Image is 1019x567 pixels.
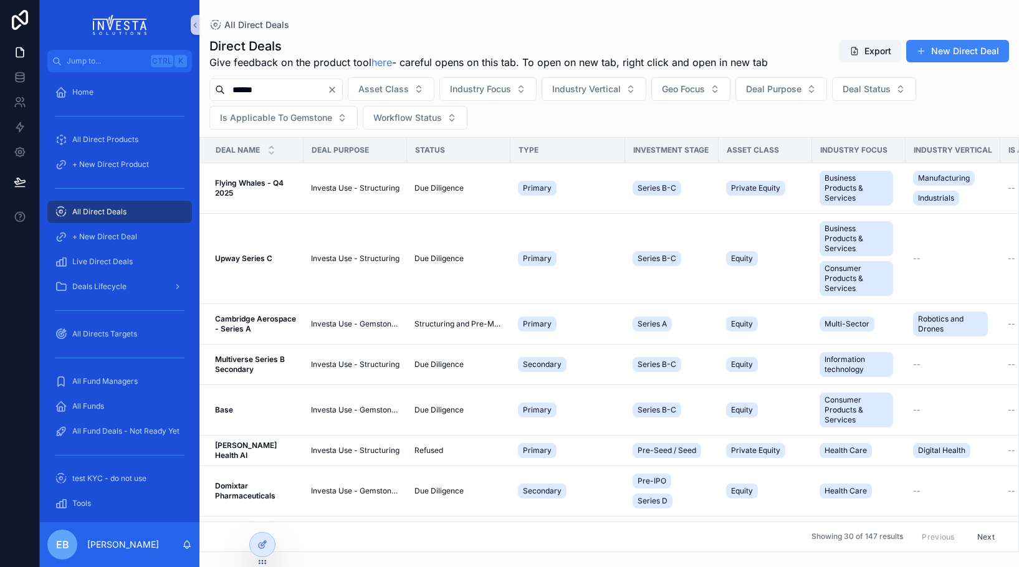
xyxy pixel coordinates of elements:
[913,486,921,496] span: --
[72,498,91,508] span: Tools
[918,193,954,203] span: Industrials
[913,360,993,369] a: --
[414,405,464,415] span: Due Diligence
[1008,445,1015,455] span: --
[552,83,621,95] span: Industry Vertical
[215,441,279,460] strong: [PERSON_NAME] Health AI
[414,405,503,415] a: Due Diligence
[726,249,805,269] a: Equity
[825,486,867,496] span: Health Care
[215,178,285,198] strong: Flying Whales - Q4 2025
[215,405,233,414] strong: Base
[518,481,618,501] a: Secondary
[414,360,503,369] a: Due Diligence
[311,360,399,369] a: Investa Use - Structuring
[731,405,753,415] span: Equity
[215,178,296,198] a: Flying Whales - Q4 2025
[215,481,275,500] strong: Domixtar Pharmaceuticals
[414,360,464,369] span: Due Diligence
[523,254,552,264] span: Primary
[215,405,296,415] a: Base
[825,264,888,293] span: Consumer Products & Services
[638,319,667,329] span: Series A
[47,395,192,417] a: All Funds
[820,481,898,501] a: Health Care
[523,360,562,369] span: Secondary
[311,319,399,329] a: Investa Use - Gemstone Only
[820,350,898,379] a: Information technology
[311,183,399,193] a: Investa Use - Structuring
[1008,254,1015,264] span: --
[638,183,676,193] span: Series B-C
[72,135,138,145] span: All Direct Products
[731,319,753,329] span: Equity
[820,441,898,460] a: Health Care
[825,445,867,455] span: Health Care
[72,474,146,484] span: test KYC - do not use
[542,77,646,101] button: Select Button
[47,370,192,393] a: All Fund Managers
[731,183,780,193] span: Private Equity
[47,250,192,273] a: Live Direct Deals
[414,254,503,264] a: Due Diligence
[523,486,562,496] span: Secondary
[72,257,133,267] span: Live Direct Deals
[450,83,511,95] span: Industry Focus
[311,445,399,455] a: Investa Use - Structuring
[633,314,711,334] a: Series A
[47,201,192,223] a: All Direct Deals
[363,106,467,130] button: Select Button
[811,532,903,542] span: Showing 30 of 147 results
[820,390,898,430] a: Consumer Products & Services
[72,376,138,386] span: All Fund Managers
[72,207,127,217] span: All Direct Deals
[414,486,503,496] a: Due Diligence
[518,249,618,269] a: Primary
[906,40,1009,62] button: New Direct Deal
[523,445,552,455] span: Primary
[523,319,552,329] span: Primary
[726,314,805,334] a: Equity
[93,15,147,35] img: App logo
[820,314,898,334] a: Multi-Sector
[913,405,993,415] a: --
[726,441,805,460] a: Private Equity
[1008,486,1015,496] span: --
[820,145,887,155] span: Industry Focus
[47,492,192,515] a: Tools
[735,77,827,101] button: Select Button
[47,323,192,345] a: All Directs Targets
[731,445,780,455] span: Private Equity
[311,254,399,264] span: Investa Use - Structuring
[731,254,753,264] span: Equity
[215,481,296,501] a: Domixtar Pharmaceuticals
[47,153,192,176] a: + New Direct Product
[727,145,779,155] span: Asset Class
[638,496,667,506] span: Series D
[633,400,711,420] a: Series B-C
[918,173,970,183] span: Manufacturing
[72,329,137,339] span: All Directs Targets
[843,83,891,95] span: Deal Status
[176,56,186,66] span: K
[913,405,921,415] span: --
[518,441,618,460] a: Primary
[72,401,104,411] span: All Funds
[820,168,898,208] a: Business Products & Services
[726,178,805,198] a: Private Equity
[731,486,753,496] span: Equity
[913,254,993,264] a: --
[47,50,192,72] button: Jump to...CtrlK
[969,527,1003,546] button: Next
[638,254,676,264] span: Series B-C
[746,83,801,95] span: Deal Purpose
[311,486,399,496] span: Investa Use - Gemstone Only
[311,405,399,415] a: Investa Use - Gemstone Only
[633,249,711,269] a: Series B-C
[47,128,192,151] a: All Direct Products
[726,355,805,374] a: Equity
[209,19,289,31] a: All Direct Deals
